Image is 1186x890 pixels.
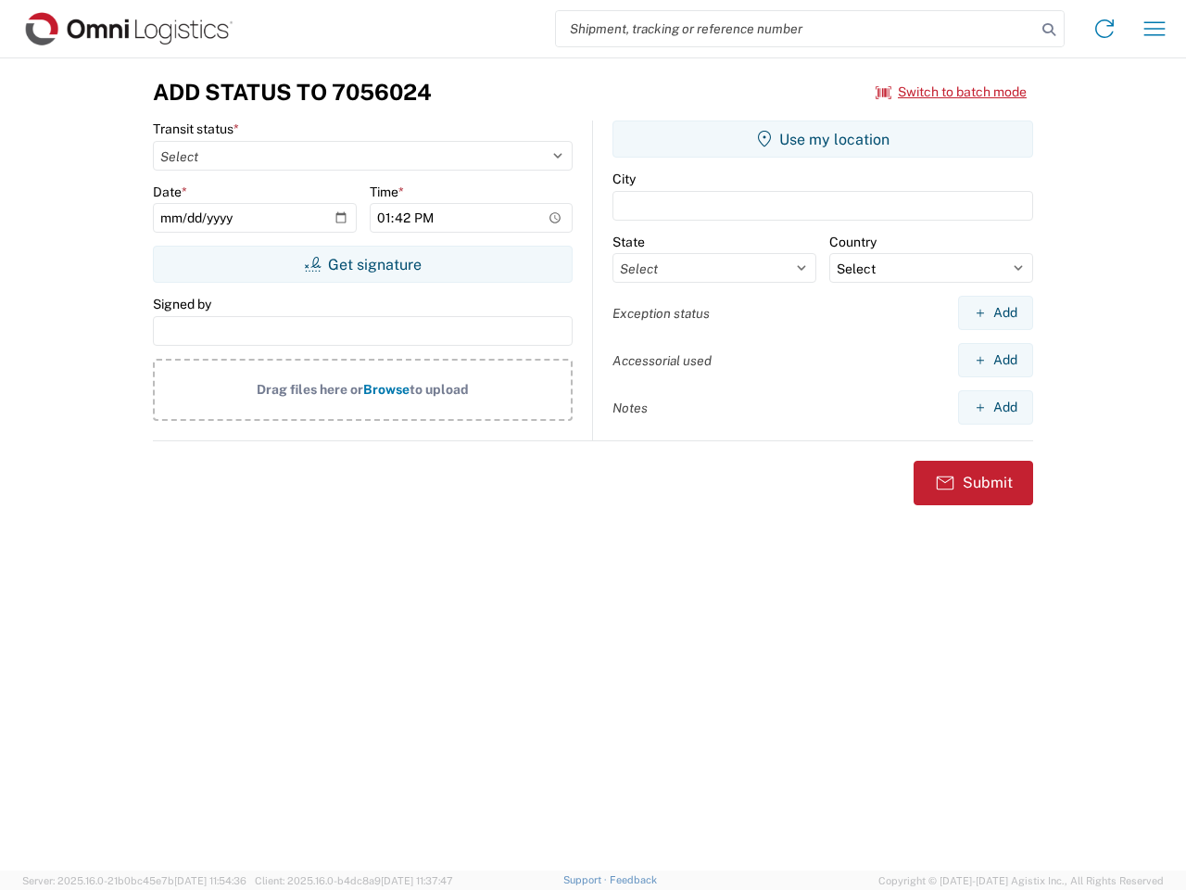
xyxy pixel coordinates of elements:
[878,872,1164,889] span: Copyright © [DATE]-[DATE] Agistix Inc., All Rights Reserved
[612,305,710,322] label: Exception status
[612,121,1033,158] button: Use my location
[612,171,636,187] label: City
[370,184,404,200] label: Time
[255,875,453,886] span: Client: 2025.16.0-b4dc8a9
[556,11,1036,46] input: Shipment, tracking or reference number
[610,874,657,885] a: Feedback
[153,296,211,312] label: Signed by
[153,79,432,106] h3: Add Status to 7056024
[153,121,239,137] label: Transit status
[153,184,187,200] label: Date
[410,382,469,397] span: to upload
[381,875,453,886] span: [DATE] 11:37:47
[958,390,1033,425] button: Add
[612,234,645,250] label: State
[22,875,246,886] span: Server: 2025.16.0-21b0bc45e7b
[363,382,410,397] span: Browse
[958,343,1033,377] button: Add
[829,234,877,250] label: Country
[876,77,1027,108] button: Switch to batch mode
[612,352,712,369] label: Accessorial used
[153,246,573,283] button: Get signature
[958,296,1033,330] button: Add
[257,382,363,397] span: Drag files here or
[174,875,246,886] span: [DATE] 11:54:36
[563,874,610,885] a: Support
[612,400,648,416] label: Notes
[914,461,1033,505] button: Submit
